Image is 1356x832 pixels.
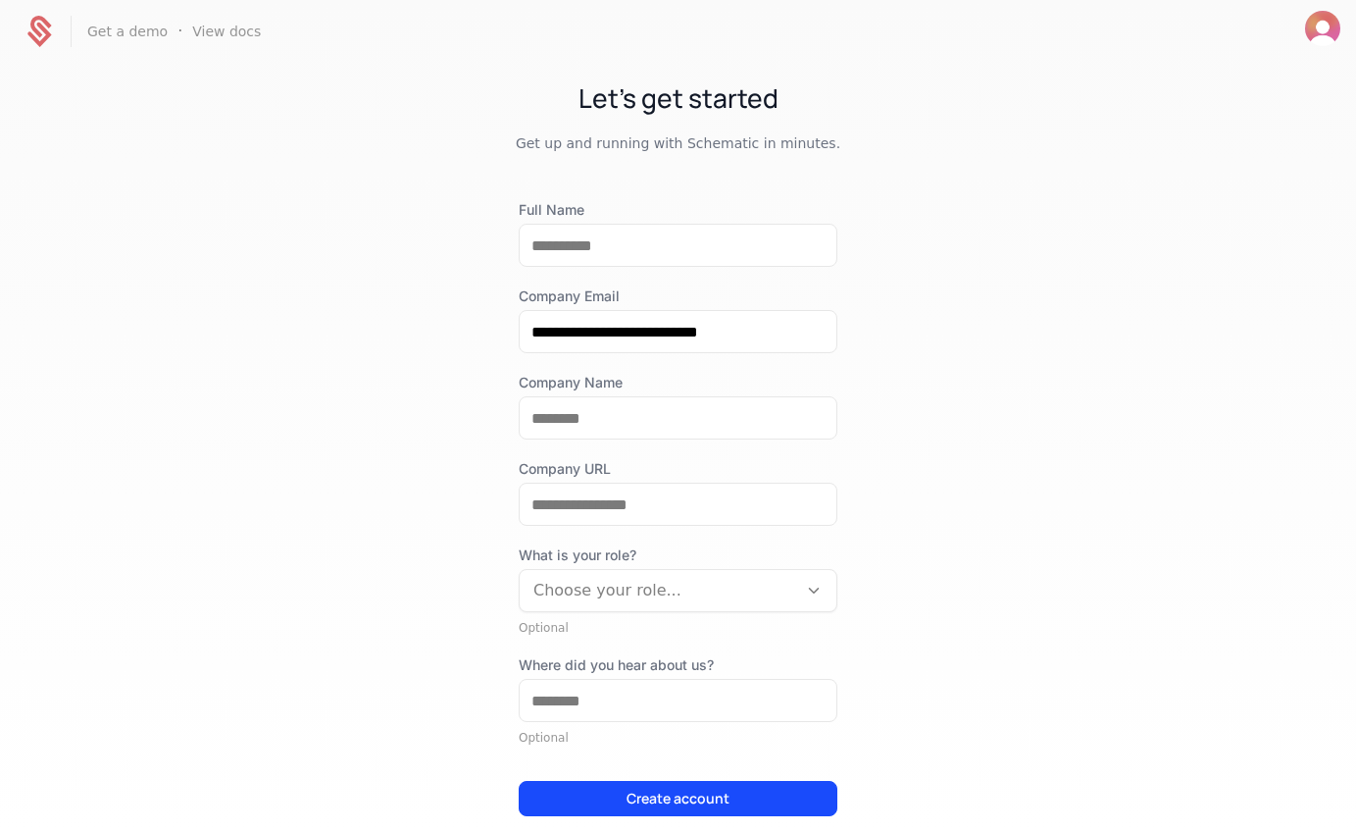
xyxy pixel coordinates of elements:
a: View docs [192,22,261,41]
a: Get a demo [87,22,168,41]
img: 's logo [1305,11,1340,46]
span: · [177,20,182,43]
span: What is your role? [519,546,837,565]
button: Open user button [1305,11,1340,46]
div: Optional [519,620,837,636]
label: Company Email [519,286,837,306]
label: Company URL [519,459,837,479]
button: Create account [519,781,837,816]
div: Optional [519,730,837,746]
label: Company Name [519,373,837,392]
label: Full Name [519,200,837,220]
label: Where did you hear about us? [519,655,837,675]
